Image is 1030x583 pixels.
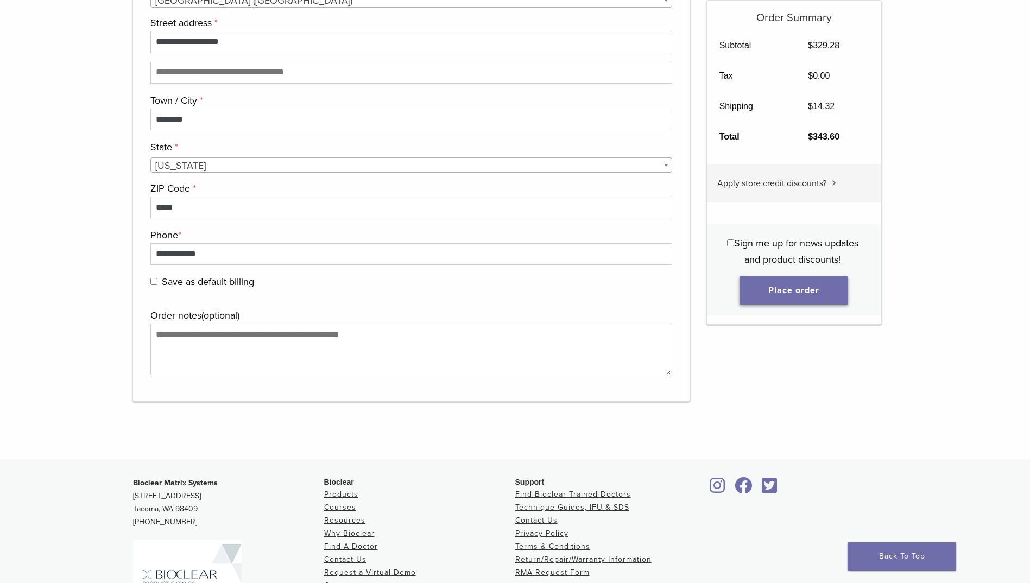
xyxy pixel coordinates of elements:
th: Shipping [707,91,796,122]
input: Sign me up for news updates and product discounts! [727,239,734,246]
span: $ [808,71,813,80]
h5: Order Summary [707,1,881,24]
bdi: 329.28 [808,41,839,50]
a: Contact Us [324,555,366,564]
a: Bioclear [706,484,729,495]
input: Save as default billing [150,278,157,285]
label: Save as default billing [150,274,670,290]
a: Return/Repair/Warranty Information [515,555,652,564]
label: Phone [150,227,670,243]
a: Find A Doctor [324,542,378,551]
span: (optional) [201,309,239,321]
span: Oregon [151,158,672,173]
span: $ [808,132,813,141]
th: Total [707,122,796,152]
span: Apply store credit discounts? [717,178,826,189]
p: [STREET_ADDRESS] Tacoma, WA 98409 [PHONE_NUMBER] [133,477,324,529]
a: Bioclear [759,484,781,495]
th: Subtotal [707,30,796,61]
a: Request a Virtual Demo [324,568,416,577]
label: ZIP Code [150,180,670,197]
a: Privacy Policy [515,529,568,538]
span: $ [808,41,813,50]
a: RMA Request Form [515,568,590,577]
th: Tax [707,61,796,91]
label: Town / City [150,92,670,109]
a: Why Bioclear [324,529,375,538]
a: Back To Top [848,542,956,571]
span: $ [808,102,813,111]
bdi: 343.60 [808,132,839,141]
img: caret.svg [832,180,836,186]
label: Order notes [150,307,670,324]
a: Contact Us [515,516,558,525]
a: Terms & Conditions [515,542,590,551]
a: Products [324,490,358,499]
span: Bioclear [324,478,354,486]
a: Find Bioclear Trained Doctors [515,490,631,499]
bdi: 0.00 [808,71,830,80]
a: Resources [324,516,365,525]
span: State [150,157,673,173]
a: Bioclear [731,484,756,495]
span: Sign me up for news updates and product discounts! [734,237,858,265]
strong: Bioclear Matrix Systems [133,478,218,487]
a: Courses [324,503,356,512]
label: Street address [150,15,670,31]
span: Support [515,478,545,486]
bdi: 14.32 [808,102,835,111]
label: State [150,139,670,155]
a: Technique Guides, IFU & SDS [515,503,629,512]
button: Place order [740,276,848,305]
